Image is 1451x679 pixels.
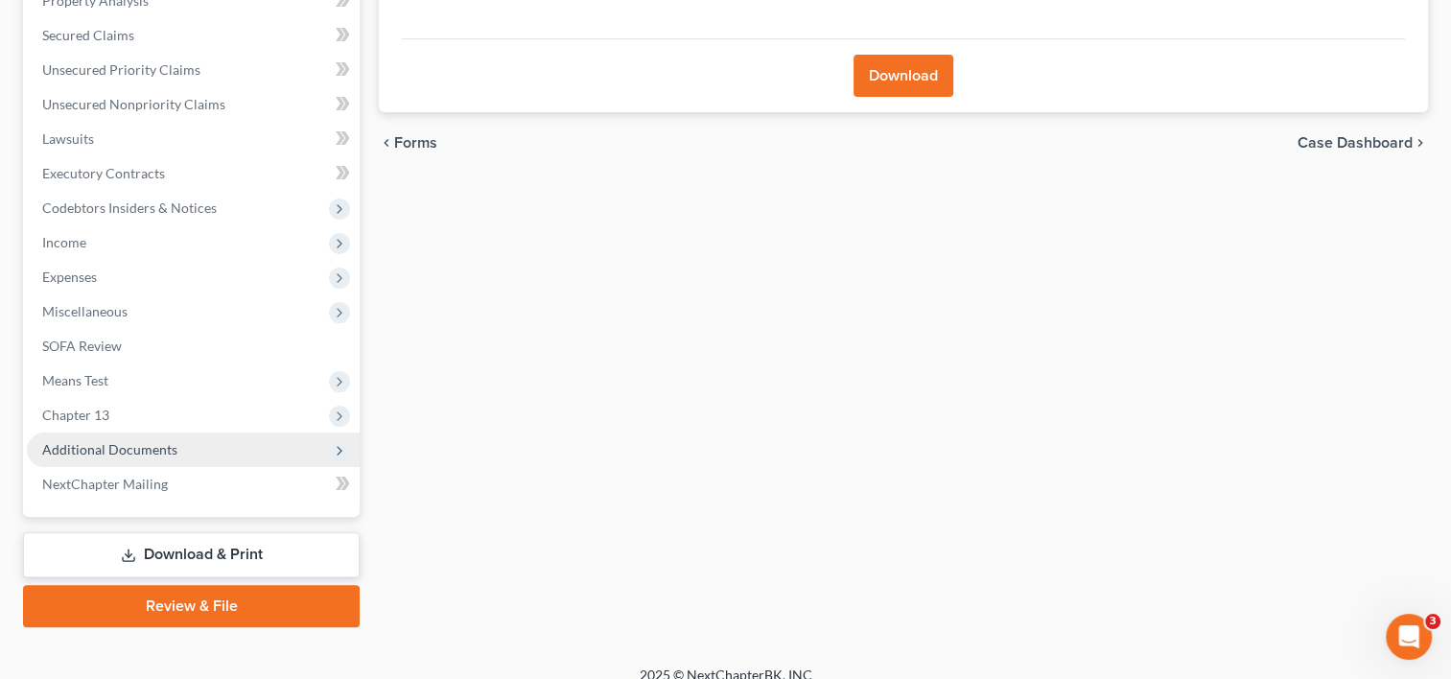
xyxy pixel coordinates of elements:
[42,61,200,78] span: Unsecured Priority Claims
[27,87,360,122] a: Unsecured Nonpriority Claims
[42,165,165,181] span: Executory Contracts
[42,269,97,285] span: Expenses
[42,476,168,492] span: NextChapter Mailing
[42,441,177,457] span: Additional Documents
[23,585,360,627] a: Review & File
[27,467,360,502] a: NextChapter Mailing
[42,27,134,43] span: Secured Claims
[42,407,109,423] span: Chapter 13
[42,338,122,354] span: SOFA Review
[42,372,108,388] span: Means Test
[1386,614,1432,660] iframe: Intercom live chat
[42,234,86,250] span: Income
[1298,135,1428,151] a: Case Dashboard chevron_right
[27,18,360,53] a: Secured Claims
[27,329,360,363] a: SOFA Review
[27,122,360,156] a: Lawsuits
[27,156,360,191] a: Executory Contracts
[42,199,217,216] span: Codebtors Insiders & Notices
[1413,135,1428,151] i: chevron_right
[1298,135,1413,151] span: Case Dashboard
[394,135,437,151] span: Forms
[42,96,225,112] span: Unsecured Nonpriority Claims
[27,53,360,87] a: Unsecured Priority Claims
[379,135,394,151] i: chevron_left
[379,135,463,151] button: chevron_left Forms
[23,532,360,577] a: Download & Print
[42,130,94,147] span: Lawsuits
[854,55,953,97] button: Download
[42,303,128,319] span: Miscellaneous
[1425,614,1440,629] span: 3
